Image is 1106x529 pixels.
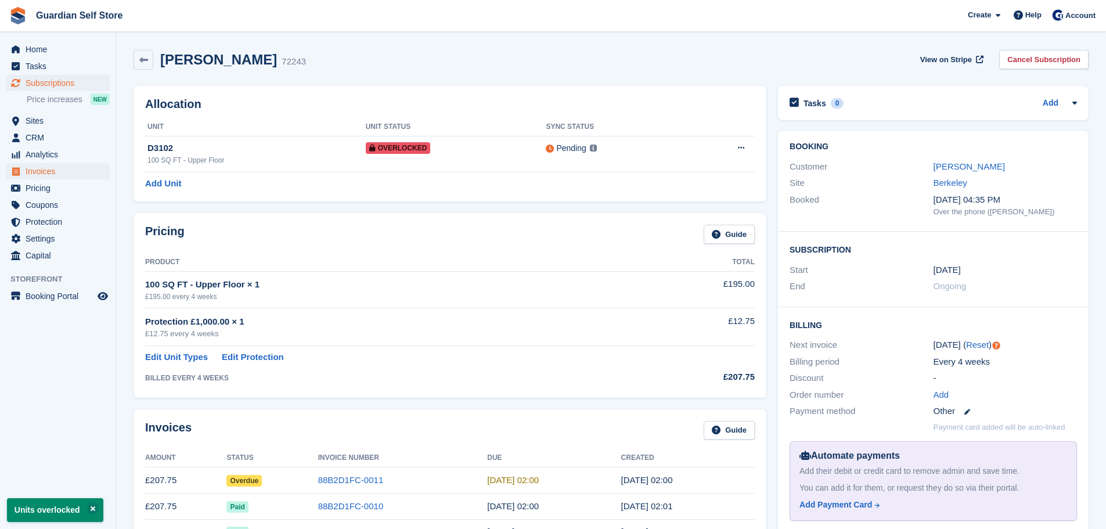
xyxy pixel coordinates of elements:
[318,449,488,467] th: Invoice Number
[7,498,103,522] p: Units overlocked
[799,465,1067,477] div: Add their debit or credit card to remove admin and save time.
[145,177,181,190] a: Add Unit
[934,264,961,277] time: 2025-02-16 01:00:00 UTC
[704,225,755,244] a: Guide
[145,373,642,383] div: BILLED EVERY 4 WEEKS
[790,264,933,277] div: Start
[6,231,110,247] a: menu
[26,197,95,213] span: Coupons
[790,193,933,218] div: Booked
[145,292,642,302] div: £195.00 every 4 weeks
[991,340,1001,351] div: Tooltip anchor
[26,75,95,91] span: Subscriptions
[642,370,755,384] div: £207.75
[91,93,110,105] div: NEW
[222,351,284,364] a: Edit Protection
[366,118,546,136] th: Unit Status
[10,274,116,285] span: Storefront
[6,146,110,163] a: menu
[26,129,95,146] span: CRM
[831,98,844,109] div: 0
[6,163,110,179] a: menu
[1065,10,1096,21] span: Account
[318,501,384,511] a: 88B2D1FC-0010
[226,475,262,487] span: Overdue
[799,482,1067,494] div: You can add it for them, or request they do so via their portal.
[1025,9,1042,21] span: Help
[31,6,127,25] a: Guardian Self Store
[145,328,642,340] div: £12.75 every 4 weeks
[26,41,95,57] span: Home
[6,288,110,304] a: menu
[6,75,110,91] a: menu
[790,177,933,190] div: Site
[27,94,82,105] span: Price increases
[26,288,95,304] span: Booking Portal
[790,319,1077,330] h2: Billing
[934,422,1065,433] p: Payment card added will be auto-linked
[26,163,95,179] span: Invoices
[6,180,110,196] a: menu
[26,180,95,196] span: Pricing
[790,142,1077,152] h2: Booking
[145,494,226,520] td: £207.75
[799,499,872,511] div: Add Payment Card
[556,142,586,154] div: Pending
[790,243,1077,255] h2: Subscription
[916,50,986,69] a: View on Stripe
[6,197,110,213] a: menu
[6,129,110,146] a: menu
[26,113,95,129] span: Sites
[790,355,933,369] div: Billing period
[26,247,95,264] span: Capital
[934,161,1005,171] a: [PERSON_NAME]
[546,118,687,136] th: Sync Status
[147,142,366,155] div: D3102
[999,50,1089,69] a: Cancel Subscription
[804,98,826,109] h2: Tasks
[6,58,110,74] a: menu
[9,7,27,24] img: stora-icon-8386f47178a22dfd0bd8f6a31ec36ba5ce8667c1dd55bd0f319d3a0aa187defe.svg
[145,351,208,364] a: Edit Unit Types
[790,388,933,402] div: Order number
[790,160,933,174] div: Customer
[621,475,673,485] time: 2025-08-03 01:00:28 UTC
[920,54,972,66] span: View on Stripe
[487,501,539,511] time: 2025-07-07 01:00:00 UTC
[934,178,967,188] a: Berkeley
[487,475,539,485] time: 2025-08-04 01:00:00 UTC
[621,501,673,511] time: 2025-07-06 01:01:00 UTC
[26,58,95,74] span: Tasks
[790,339,933,352] div: Next invoice
[27,93,110,106] a: Price increases NEW
[26,146,95,163] span: Analytics
[226,449,318,467] th: Status
[934,281,967,291] span: Ongoing
[968,9,991,21] span: Create
[147,155,366,165] div: 100 SQ FT - Upper Floor
[6,214,110,230] a: menu
[790,372,933,385] div: Discount
[487,449,621,467] th: Due
[282,55,306,69] div: 72243
[934,388,949,402] a: Add
[145,118,366,136] th: Unit
[318,475,384,485] a: 88B2D1FC-0011
[145,315,642,329] div: Protection £1,000.00 × 1
[790,280,933,293] div: End
[6,41,110,57] a: menu
[590,145,597,152] img: icon-info-grey-7440780725fd019a000dd9b08b2336e03edf1995a4989e88bcd33f0948082b44.svg
[704,421,755,440] a: Guide
[145,225,185,244] h2: Pricing
[145,421,192,440] h2: Invoices
[934,206,1077,218] div: Over the phone ([PERSON_NAME])
[934,339,1077,352] div: [DATE] ( )
[934,355,1077,369] div: Every 4 weeks
[966,340,989,350] a: Reset
[621,449,755,467] th: Created
[642,253,755,272] th: Total
[145,449,226,467] th: Amount
[96,289,110,303] a: Preview store
[26,214,95,230] span: Protection
[799,499,1062,511] a: Add Payment Card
